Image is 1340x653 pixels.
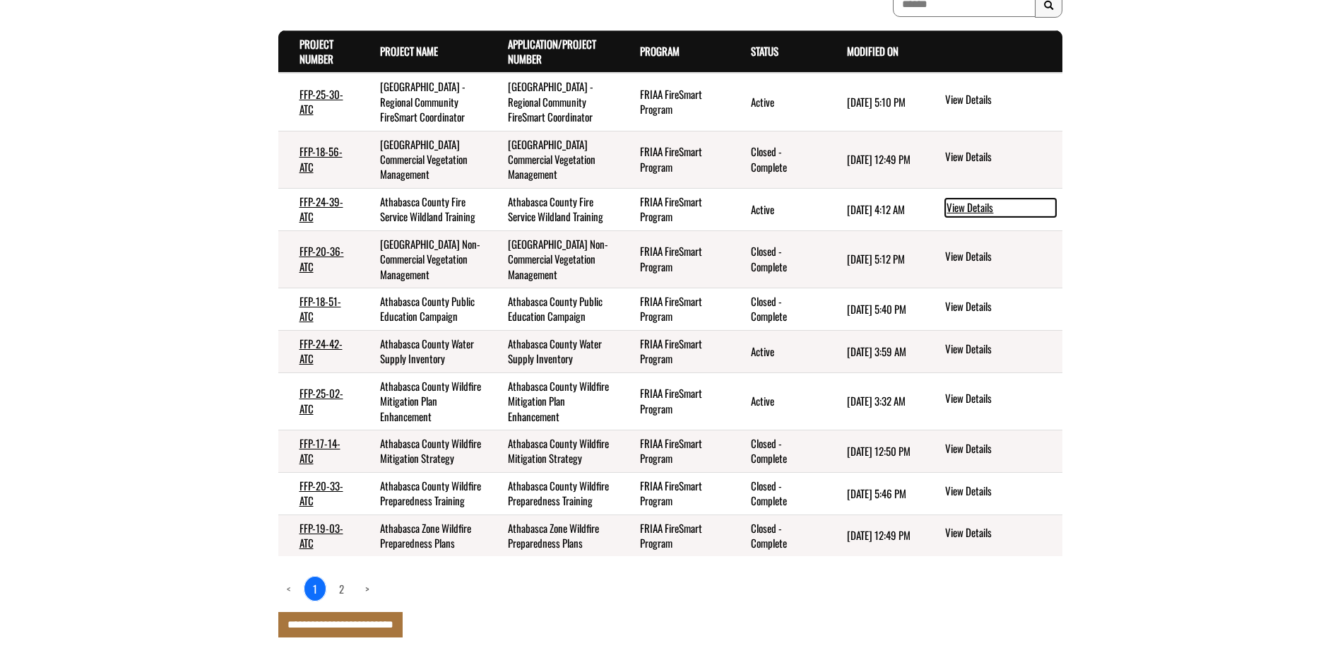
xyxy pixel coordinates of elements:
td: Athabasca County Fire Service Wildland Training [487,188,618,230]
td: Athabasca County Non-Commercial Vegetation Management [359,230,487,288]
td: FRIAA FireSmart Program [619,330,730,372]
td: FRIAA FireSmart Program [619,430,730,472]
a: FFP-17-14-ATC [300,435,340,466]
td: action menu [922,288,1062,331]
td: Athabasca County Public Education Campaign [359,288,487,331]
td: Athabasca County Wildfire Mitigation Plan Enhancement [359,372,487,430]
a: View details [945,483,1056,500]
time: [DATE] 5:40 PM [847,301,906,317]
td: FRIAA FireSmart Program [619,131,730,188]
td: Athabasca County Commercial Vegetation Management [487,131,618,188]
a: FFP-25-02-ATC [300,385,343,416]
td: Closed - Complete [730,514,826,556]
a: Status [751,43,778,59]
td: FFP-19-03-ATC [278,514,360,556]
td: action menu [922,230,1062,288]
a: Next page [357,577,378,601]
td: Athabasca County - Regional Community FireSmart Coordinator [487,73,618,131]
td: 4/27/2024 5:12 PM [826,230,923,288]
a: Application/Project Number [508,36,596,66]
td: Athabasca Zone Wildfire Preparedness Plans [487,514,618,556]
td: 7/15/2024 5:46 PM [826,472,923,514]
a: FFP-24-42-ATC [300,336,343,366]
time: [DATE] 12:49 PM [847,527,911,543]
td: Athabasca County Wildfire Mitigation Strategy [359,430,487,472]
td: action menu [922,514,1062,556]
td: Active [730,372,826,430]
td: 7/26/2023 12:50 PM [826,430,923,472]
a: View details [945,199,1056,217]
a: Modified On [847,43,899,59]
td: Athabasca County Public Education Campaign [487,288,618,331]
td: FFP-24-42-ATC [278,330,360,372]
td: Closed - Complete [730,230,826,288]
td: FRIAA FireSmart Program [619,472,730,514]
a: Project Number [300,36,333,66]
td: FRIAA FireSmart Program [619,230,730,288]
td: 7/15/2024 5:40 PM [826,288,923,331]
a: Previous page [278,577,300,601]
td: Athabasca Zone Wildfire Preparedness Plans [359,514,487,556]
time: [DATE] 12:50 PM [847,443,911,459]
time: [DATE] 4:12 AM [847,201,905,217]
td: FFP-20-36-ATC [278,230,360,288]
td: FFP-18-51-ATC [278,288,360,331]
td: Athabasca County Fire Service Wildland Training [359,188,487,230]
time: [DATE] 3:32 AM [847,393,906,408]
td: action menu [922,131,1062,188]
td: action menu [922,330,1062,372]
a: View details [945,525,1056,542]
td: FFP-17-14-ATC [278,430,360,472]
a: page 2 [331,577,352,601]
td: FFP-25-02-ATC [278,372,360,430]
a: FFP-24-39-ATC [300,194,343,224]
td: Active [730,188,826,230]
td: FFP-24-39-ATC [278,188,360,230]
th: Actions [922,30,1062,73]
td: Active [730,330,826,372]
td: Athabasca County - Regional Community FireSmart Coordinator [359,73,487,131]
td: Closed - Complete [730,430,826,472]
a: View details [945,391,1056,408]
td: 8/11/2025 3:59 AM [826,330,923,372]
td: 7/26/2023 12:49 PM [826,514,923,556]
a: FFP-20-33-ATC [300,478,343,508]
td: Closed - Complete [730,472,826,514]
td: FFP-20-33-ATC [278,472,360,514]
a: View details [945,341,1056,358]
a: View details [945,92,1056,109]
a: View details [945,441,1056,458]
td: FFP-18-56-ATC [278,131,360,188]
td: Athabasca County Water Supply Inventory [487,330,618,372]
time: [DATE] 5:46 PM [847,486,906,501]
td: Athabasca County Wildfire Preparedness Training [359,472,487,514]
time: [DATE] 3:59 AM [847,343,906,359]
td: Athabasca County Wildfire Mitigation Strategy [487,430,618,472]
td: Athabasca County Non-Commercial Vegetation Management [487,230,618,288]
td: Athabasca County Wildfire Preparedness Training [487,472,618,514]
a: Project Name [380,43,438,59]
a: View details [945,249,1056,266]
time: [DATE] 12:49 PM [847,151,911,167]
td: FRIAA FireSmart Program [619,188,730,230]
td: Athabasca County Water Supply Inventory [359,330,487,372]
td: 7/15/2024 12:49 PM [826,131,923,188]
a: View details [945,149,1056,166]
a: FFP-20-36-ATC [300,243,344,273]
td: 8/13/2025 5:10 PM [826,73,923,131]
a: Program [640,43,680,59]
a: 1 [304,576,326,601]
td: 8/11/2025 4:12 AM [826,188,923,230]
a: FFP-25-30-ATC [300,86,343,117]
td: Active [730,73,826,131]
time: [DATE] 5:12 PM [847,251,905,266]
td: FFP-25-30-ATC [278,73,360,131]
td: FRIAA FireSmart Program [619,288,730,331]
a: FFP-19-03-ATC [300,520,343,551]
time: [DATE] 5:10 PM [847,94,906,110]
td: 8/11/2025 3:32 AM [826,372,923,430]
td: Closed - Complete [730,131,826,188]
td: Athabasca County Commercial Vegetation Management [359,131,487,188]
a: FFP-18-51-ATC [300,293,341,324]
td: action menu [922,188,1062,230]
